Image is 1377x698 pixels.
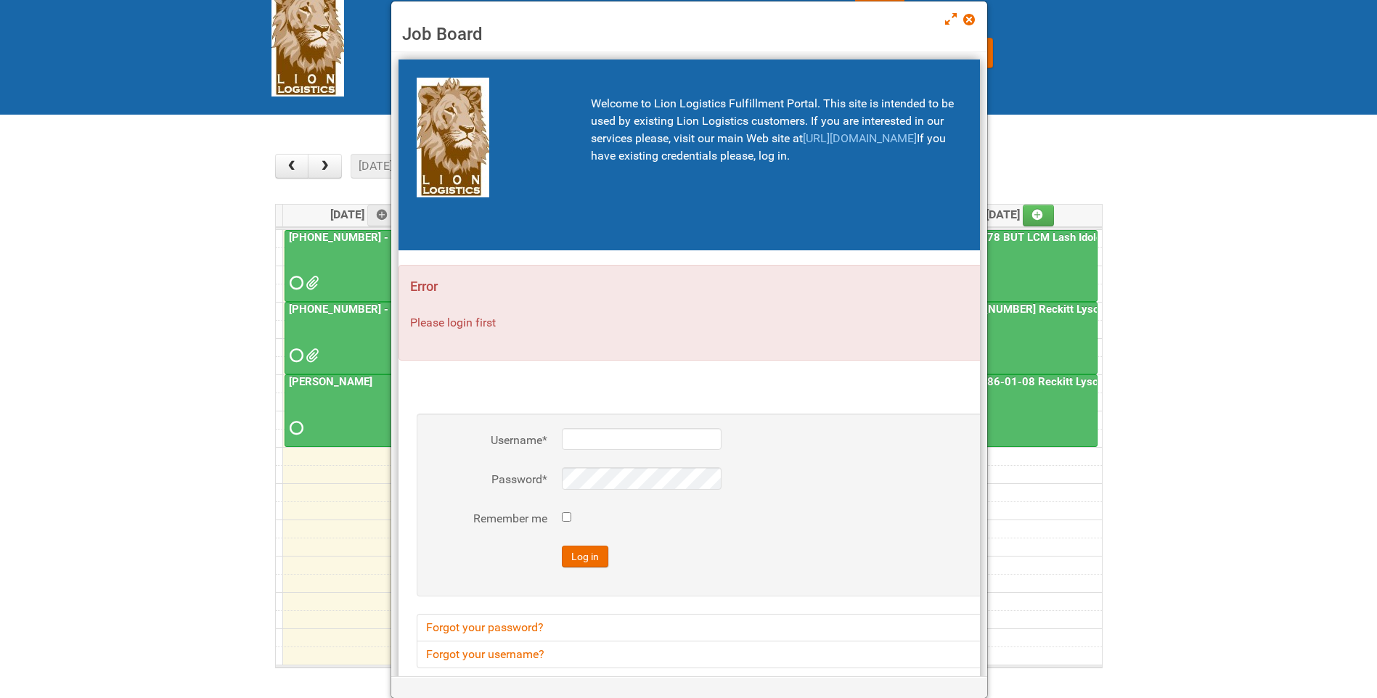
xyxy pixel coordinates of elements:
span: [DATE] [330,208,399,221]
span: Lion25-055556-01_LABELS_03Oct25.xlsx MOR - 25-055556-01.xlsm G147.png G258.png G369.png M147.png ... [306,278,316,288]
a: [PHONE_NUMBER] Reckitt Lysol Wipes Stage 4 - labeling day [941,303,1247,316]
span: Requested [290,278,300,288]
img: Lion Logistics [417,78,489,197]
a: [PHONE_NUMBER] Reckitt Lysol Wipes Stage 4 - labeling day [939,302,1098,374]
span: Requested [290,350,300,361]
a: Add an event [1023,205,1055,226]
a: Lion Logistics [417,130,489,144]
a: [PHONE_NUMBER] - Naked Reformulation Mailing 1 PHOTOS [285,302,442,374]
a: Lion Logistics [271,29,344,43]
a: Forgot your username? [417,641,1251,668]
span: Requested [290,423,300,433]
a: Add an event [367,205,399,226]
a: [PHONE_NUMBER] - Naked Reformulation Mailing 1 PHOTOS [286,303,590,316]
a: 25-011286-01-08 Reckitt Lysol Laundry Scented [941,375,1188,388]
span: GROUP 1003.jpg GROUP 1003 (2).jpg GROUP 1003 (3).jpg GROUP 1003 (4).jpg GROUP 1003 (5).jpg GROUP ... [306,350,316,361]
a: 25-058978 BUT LCM Lash Idole US / Retest [941,231,1164,244]
a: [PHONE_NUMBER] - Naked Reformulation Mailing 1 [286,231,545,244]
a: [PERSON_NAME] [285,374,442,447]
label: Username [431,432,547,449]
p: Please login first [410,314,1258,332]
a: [PHONE_NUMBER] - Naked Reformulation Mailing 1 [285,230,442,303]
a: [PERSON_NAME] [286,375,375,388]
h4: Error [410,276,1258,297]
h3: Job Board [402,23,976,45]
label: Remember me [431,510,547,527]
a: Forgot your password? [417,614,1251,641]
span: [DATE] [986,208,1055,221]
a: [URL][DOMAIN_NAME] [803,131,917,145]
label: Password [431,471,547,488]
a: 25-011286-01-08 Reckitt Lysol Laundry Scented [939,374,1098,447]
button: Log in [562,546,608,567]
button: [DATE] [351,154,400,178]
a: 25-058978 BUT LCM Lash Idole US / Retest [939,230,1098,303]
p: Welcome to Lion Logistics Fulfillment Portal. This site is intended to be used by existing Lion L... [591,95,964,165]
